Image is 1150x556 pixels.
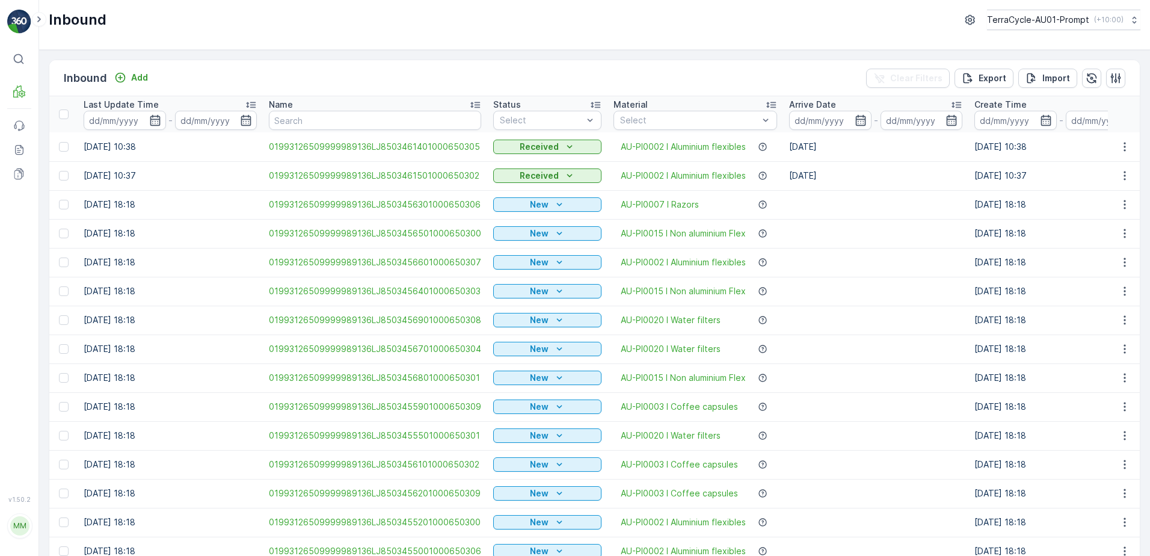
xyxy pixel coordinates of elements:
input: Search [269,111,481,130]
p: Received [520,141,559,153]
span: 01993126509999989136LJ8503456801000650301 [269,372,481,384]
button: Clear Filters [866,69,950,88]
input: dd/mm/yyyy [175,111,257,130]
p: New [530,372,549,384]
p: New [530,487,549,499]
button: New [493,226,601,241]
p: New [530,343,549,355]
a: 01993126509999989136LJ8503456401000650303 [269,285,481,297]
button: Add [109,70,153,85]
a: AU-PI0020 I Water filters [621,430,721,442]
p: New [530,314,549,326]
span: v 1.50.2 [7,496,31,503]
button: New [493,255,601,270]
span: 01993126509999989136LJ8503456501000650300 [269,227,481,239]
td: [DATE] 10:37 [78,161,263,190]
a: 01993126509999989136LJ8503455901000650309 [269,401,481,413]
div: Toggle Row Selected [59,546,69,556]
a: 01993126509999989136LJ8503456701000650304 [269,343,481,355]
p: Material [613,99,648,111]
p: New [530,430,549,442]
a: 01993126509999989136LJ8503456101000650302 [269,459,481,471]
td: [DATE] 18:18 [78,248,263,277]
a: AU-PI0002 I Aluminium flexibles [621,141,746,153]
input: dd/mm/yyyy [1066,111,1148,130]
div: Toggle Row Selected [59,286,69,296]
td: [DATE] [783,132,968,161]
span: 01993126509999989136LJ8503456901000650308 [269,314,481,326]
button: New [493,371,601,385]
p: Last Update Time [84,99,159,111]
td: [DATE] [783,161,968,190]
td: [DATE] 18:18 [78,450,263,479]
img: logo [7,10,31,34]
td: [DATE] 18:18 [78,392,263,421]
span: 01993126509999989136LJ8503456601000650307 [269,256,481,268]
a: AU-PI0002 I Aluminium flexibles [621,516,746,528]
td: [DATE] 18:18 [78,306,263,335]
button: Import [1018,69,1077,88]
div: Toggle Row Selected [59,229,69,238]
div: MM [10,516,29,536]
p: Received [520,170,559,182]
p: Inbound [64,70,107,87]
a: 01993126509999989136LJ8503461401000650305 [269,141,481,153]
a: AU-PI0003 I Coffee capsules [621,459,738,471]
button: MM [7,505,31,546]
td: [DATE] 18:18 [78,479,263,508]
td: [DATE] 18:18 [78,277,263,306]
div: Toggle Row Selected [59,373,69,383]
p: New [530,459,549,471]
p: Status [493,99,521,111]
p: Select [500,114,583,126]
a: AU-PI0015 I Non aluminium Flex [621,285,746,297]
a: AU-PI0015 I Non aluminium Flex [621,372,746,384]
input: dd/mm/yyyy [789,111,872,130]
p: Create Time [974,99,1027,111]
a: AU-PI0002 I Aluminium flexibles [621,170,746,182]
td: [DATE] 18:18 [78,190,263,219]
span: 01993126509999989136LJ8503456201000650309 [269,487,481,499]
td: [DATE] 18:18 [78,335,263,363]
p: New [530,401,549,413]
div: Toggle Row Selected [59,460,69,469]
div: Toggle Row Selected [59,517,69,527]
td: [DATE] 18:18 [78,219,263,248]
a: AU-PI0020 I Water filters [621,343,721,355]
a: 01993126509999989136LJ8503456301000650306 [269,199,481,211]
td: [DATE] 18:18 [78,363,263,392]
p: - [874,113,878,128]
p: Export [979,72,1006,84]
a: AU-PI0003 I Coffee capsules [621,401,738,413]
p: ( +10:00 ) [1094,15,1124,25]
p: Clear Filters [890,72,942,84]
p: Arrive Date [789,99,836,111]
a: 01993126509999989136LJ8503461501000650302 [269,170,481,182]
button: TerraCycle-AU01-Prompt(+10:00) [987,10,1140,30]
div: Toggle Row Selected [59,315,69,325]
p: - [168,113,173,128]
a: AU-PI0007 I Razors [621,199,699,211]
div: Toggle Row Selected [59,142,69,152]
div: Toggle Row Selected [59,258,69,267]
p: New [530,285,549,297]
div: Toggle Row Selected [59,344,69,354]
td: [DATE] 18:18 [78,421,263,450]
a: AU-PI0020 I Water filters [621,314,721,326]
a: 01993126509999989136LJ8503455201000650300 [269,516,481,528]
a: AU-PI0015 I Non aluminium Flex [621,227,746,239]
input: dd/mm/yyyy [974,111,1057,130]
